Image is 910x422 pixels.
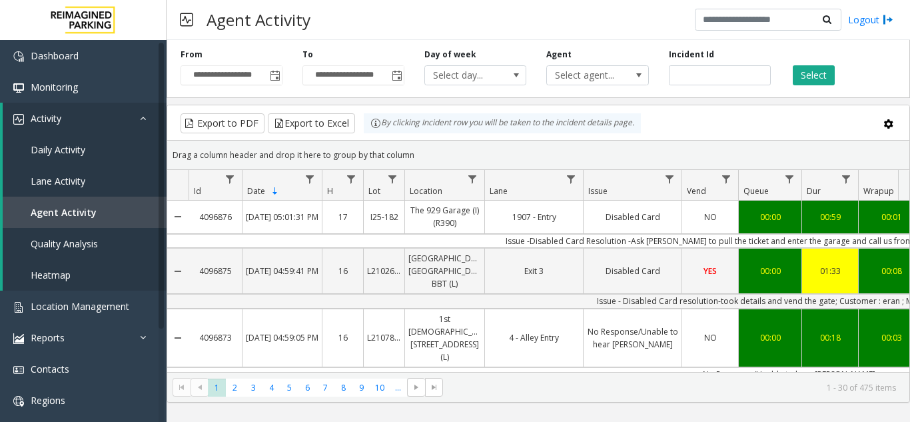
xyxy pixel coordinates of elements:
[802,261,858,281] a: 01:33
[31,143,85,156] span: Daily Activity
[3,259,167,291] a: Heatmap
[807,185,821,197] span: Dur
[267,66,282,85] span: Toggle popup
[805,265,855,277] div: 01:33
[244,379,262,397] span: Page 3
[802,207,858,227] a: 00:59
[883,13,893,27] img: logout
[189,261,242,281] a: 4096875
[31,300,129,313] span: Location Management
[682,261,738,281] a: YES
[31,206,97,219] span: Agent Activity
[167,243,189,299] a: Collapse Details
[682,328,738,347] a: NO
[485,207,583,227] a: 1907 - Entry
[301,170,319,188] a: Date Filter Menu
[429,382,440,393] span: Go to the last page
[405,249,484,294] a: [GEOGRAPHIC_DATA]-[GEOGRAPHIC_DATA]-BBT (L)
[370,118,381,129] img: infoIcon.svg
[490,185,508,197] span: Lane
[407,378,425,397] span: Go to the next page
[687,185,706,197] span: Vend
[31,237,98,250] span: Quality Analysis
[739,261,801,281] a: 00:00
[3,197,167,228] a: Agent Activity
[13,396,24,407] img: 'icon'
[371,379,389,397] span: Page 10
[863,185,894,197] span: Wrapup
[189,207,242,227] a: 4096876
[302,49,313,61] label: To
[704,332,717,343] span: NO
[584,261,682,281] a: Disabled Card
[368,185,380,197] span: Lot
[802,328,858,347] a: 00:18
[739,207,801,227] a: 00:00
[451,382,896,393] kendo-pager-info: 1 - 30 of 475 items
[13,114,24,125] img: 'icon'
[200,3,317,36] h3: Agent Activity
[167,195,189,238] a: Collapse Details
[322,261,363,281] a: 16
[384,170,402,188] a: Lot Filter Menu
[411,382,422,393] span: Go to the next page
[3,165,167,197] a: Lane Activity
[805,211,855,223] div: 00:59
[743,185,769,197] span: Queue
[226,379,244,397] span: Page 2
[322,328,363,347] a: 16
[364,328,404,347] a: L21078200
[837,170,855,188] a: Dur Filter Menu
[364,261,404,281] a: L21026100
[405,309,484,367] a: 1st [DEMOGRAPHIC_DATA], [STREET_ADDRESS] (L)
[181,113,264,133] button: Export to PDF
[280,379,298,397] span: Page 5
[584,207,682,227] a: Disabled Card
[742,331,798,344] div: 00:00
[584,322,682,354] a: No Response/Unable to hear [PERSON_NAME]
[848,13,893,27] a: Logout
[3,134,167,165] a: Daily Activity
[13,302,24,313] img: 'icon'
[242,207,322,227] a: [DATE] 05:01:31 PM
[588,185,608,197] span: Issue
[242,328,322,347] a: [DATE] 04:59:05 PM
[180,3,193,36] img: pageIcon
[389,379,407,397] span: Page 11
[562,170,580,188] a: Lane Filter Menu
[682,207,738,227] a: NO
[364,113,641,133] div: By clicking Incident row you will be taken to the incident details page.
[793,65,835,85] button: Select
[352,379,370,397] span: Page 9
[704,211,717,223] span: NO
[3,103,167,134] a: Activity
[31,363,69,375] span: Contacts
[221,170,239,188] a: Id Filter Menu
[805,331,855,344] div: 00:18
[31,49,79,62] span: Dashboard
[703,265,717,277] span: YES
[31,112,61,125] span: Activity
[13,83,24,93] img: 'icon'
[167,304,189,373] a: Collapse Details
[194,185,201,197] span: Id
[327,185,333,197] span: H
[485,328,583,347] a: 4 - Alley Entry
[208,379,226,397] span: Page 1
[717,170,735,188] a: Vend Filter Menu
[669,49,714,61] label: Incident Id
[425,378,443,397] span: Go to the last page
[322,207,363,227] a: 17
[270,186,280,197] span: Sortable
[410,185,442,197] span: Location
[181,49,203,61] label: From
[31,269,71,281] span: Heatmap
[425,66,506,85] span: Select day...
[189,328,242,347] a: 4096873
[739,328,801,347] a: 00:00
[405,201,484,233] a: The 929 Garage (I) (R390)
[424,49,476,61] label: Day of week
[742,211,798,223] div: 00:00
[167,143,909,167] div: Drag a column header and drop it here to group by that column
[167,170,909,372] div: Data table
